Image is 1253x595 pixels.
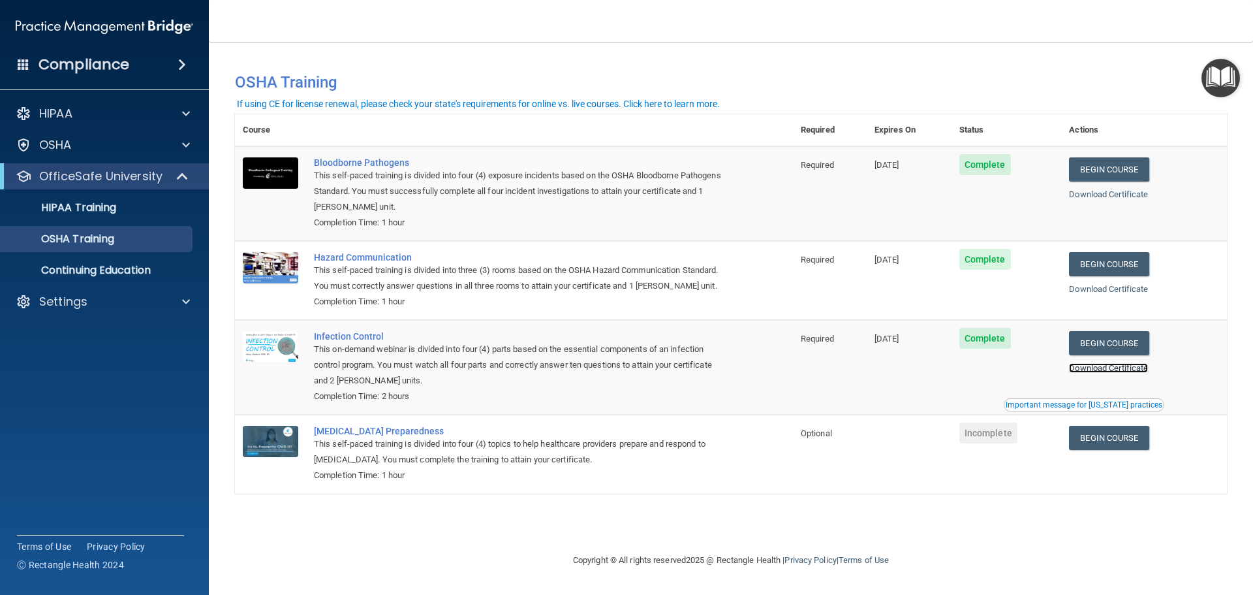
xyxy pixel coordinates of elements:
[801,334,834,344] span: Required
[1069,284,1148,294] a: Download Certificate
[8,233,114,246] p: OSHA Training
[1006,401,1162,409] div: Important message for [US_STATE] practices
[314,263,728,294] div: This self-paced training is divided into three (3) rooms based on the OSHA Hazard Communication S...
[237,99,720,108] div: If using CE for license renewal, please check your state's requirements for online vs. live cours...
[1069,252,1149,276] a: Begin Course
[39,56,129,74] h4: Compliance
[314,389,728,404] div: Completion Time: 2 hours
[314,436,728,468] div: This self-paced training is divided into four (4) topics to help healthcare providers prepare and...
[867,114,951,146] th: Expires On
[801,428,832,438] span: Optional
[959,328,1011,349] span: Complete
[314,215,728,231] div: Completion Time: 1 hour
[959,249,1011,270] span: Complete
[1069,331,1149,355] a: Begin Course
[1069,189,1148,199] a: Download Certificate
[1069,363,1148,373] a: Download Certificate
[801,160,834,170] span: Required
[16,137,190,153] a: OSHA
[314,342,728,389] div: This on-demand webinar is divided into four (4) parts based on the essential components of an inf...
[17,540,71,553] a: Terms of Use
[314,252,728,263] a: Hazard Communication
[39,294,87,310] p: Settings
[314,294,728,310] div: Completion Time: 1 hour
[493,539,969,581] div: Copyright © All rights reserved 2025 @ Rectangle Health | |
[874,334,899,344] span: [DATE]
[1004,398,1164,411] button: Read this if you are a dental practitioner in the state of CA
[959,423,1017,443] span: Incomplete
[959,154,1011,175] span: Complete
[1069,157,1149,182] a: Begin Course
[39,137,72,153] p: OSHA
[16,169,189,184] a: OfficeSafe University
[16,106,190,121] a: HIPAA
[16,14,193,40] img: PMB logo
[1069,426,1149,450] a: Begin Course
[17,558,124,571] span: Ⓒ Rectangle Health 2024
[39,106,72,121] p: HIPAA
[1201,59,1240,97] button: Open Resource Center
[784,555,836,565] a: Privacy Policy
[39,169,162,184] p: OfficeSafe University
[235,114,306,146] th: Course
[874,255,899,265] span: [DATE]
[235,73,1227,91] h4: OSHA Training
[235,97,722,110] button: If using CE for license renewal, please check your state's requirements for online vs. live cours...
[314,168,728,215] div: This self-paced training is divided into four (4) exposure incidents based on the OSHA Bloodborne...
[951,114,1062,146] th: Status
[314,426,728,436] a: [MEDICAL_DATA] Preparedness
[793,114,867,146] th: Required
[1061,114,1227,146] th: Actions
[87,540,146,553] a: Privacy Policy
[874,160,899,170] span: [DATE]
[8,201,116,214] p: HIPAA Training
[8,264,187,277] p: Continuing Education
[314,468,728,483] div: Completion Time: 1 hour
[801,255,834,265] span: Required
[314,157,728,168] a: Bloodborne Pathogens
[16,294,190,310] a: Settings
[314,331,728,342] a: Infection Control
[839,555,889,565] a: Terms of Use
